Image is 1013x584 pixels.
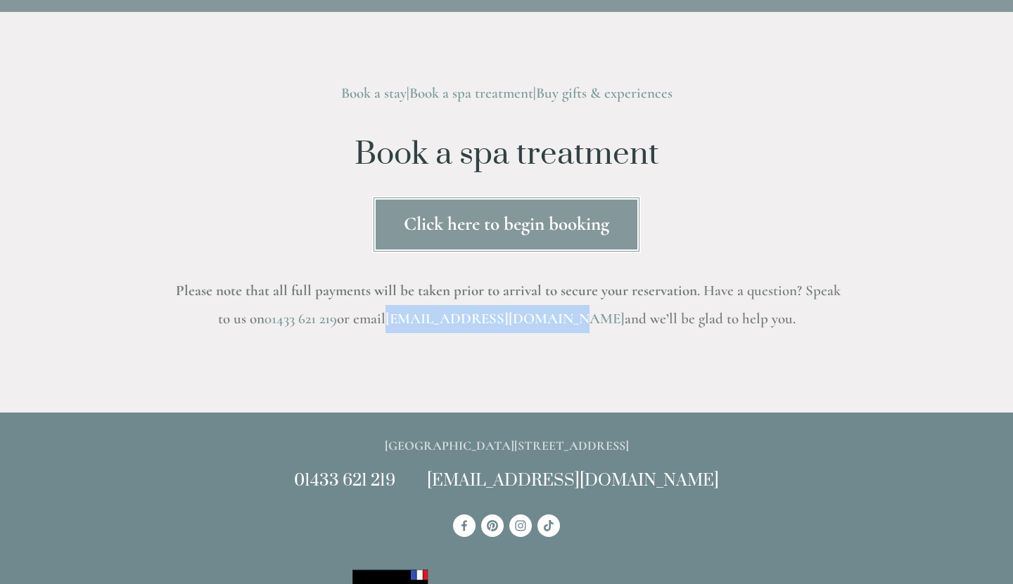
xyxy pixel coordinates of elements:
a: [EMAIL_ADDRESS][DOMAIN_NAME] [386,310,625,327]
strong: Please note that all full payments will be taken prior to arrival to secure your reservation [176,282,697,299]
h3: | | [170,79,843,108]
h3: . Have a question? Speak to us on or email and we’ll be glad to help you. [170,277,843,333]
a: Book a stay [341,84,407,102]
a: Pinterest [481,514,504,537]
a: Buy gifts & experiences [536,84,673,102]
h1: Book a spa treatment [170,137,843,172]
a: TikTok [537,514,560,537]
a: Losehill House Hotel & Spa [453,514,476,537]
a: 01433 621 219 [294,470,395,491]
a: Instagram [509,514,532,537]
a: [EMAIL_ADDRESS][DOMAIN_NAME] [427,470,719,491]
a: Click here to begin booking [372,196,641,253]
a: Book a spa treatment [409,84,533,102]
p: [GEOGRAPHIC_DATA][STREET_ADDRESS] [170,435,843,457]
a: 01433 621 219 [265,310,337,327]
